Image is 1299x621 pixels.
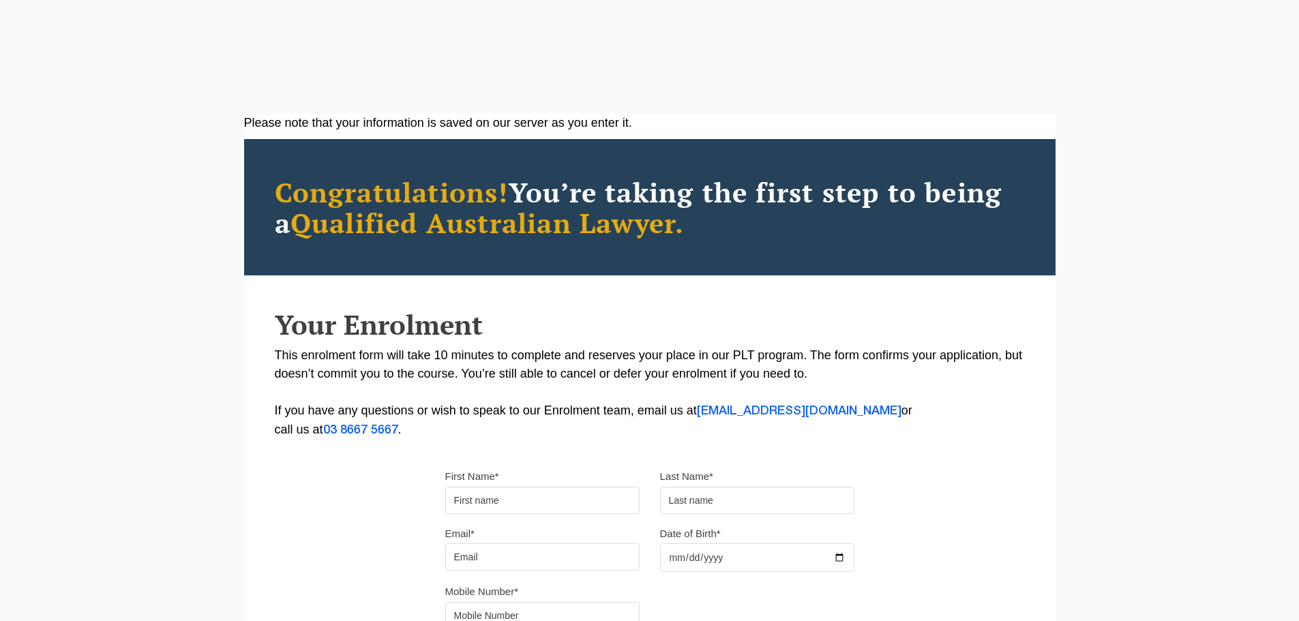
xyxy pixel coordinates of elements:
label: Date of Birth* [660,527,721,541]
label: Email* [445,527,475,541]
label: Last Name* [660,470,713,483]
span: Qualified Australian Lawyer. [290,205,685,241]
span: Congratulations! [275,174,509,210]
h2: Your Enrolment [275,309,1025,339]
h2: You’re taking the first step to being a [275,177,1025,238]
input: First name [445,487,640,514]
label: First Name* [445,470,499,483]
input: Email [445,543,640,571]
a: [EMAIL_ADDRESS][DOMAIN_NAME] [697,406,901,416]
a: 03 8667 5667 [323,425,398,436]
label: Mobile Number* [445,585,519,599]
p: This enrolment form will take 10 minutes to complete and reserves your place in our PLT program. ... [275,346,1025,440]
input: Last name [660,487,854,514]
div: Please note that your information is saved on our server as you enter it. [244,114,1056,132]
